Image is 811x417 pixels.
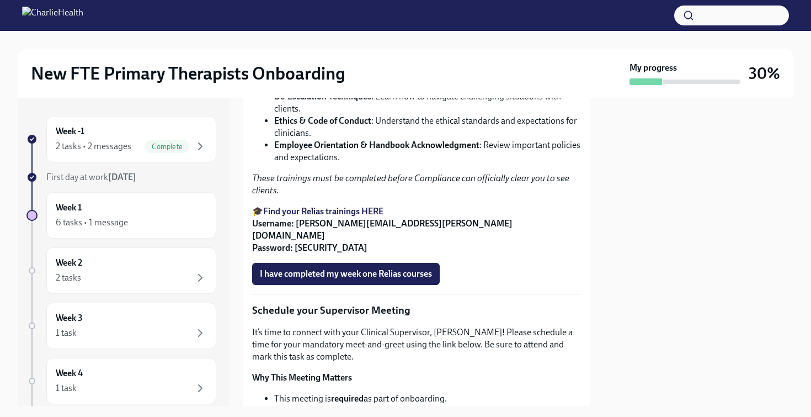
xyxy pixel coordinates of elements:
[629,62,677,74] strong: My progress
[56,327,77,339] div: 1 task
[252,205,581,254] p: 🎓
[252,326,581,363] p: It’s time to connect with your Clinical Supervisor, [PERSON_NAME]! Please schedule a time for you...
[252,303,581,318] p: Schedule your Supervisor Meeting
[56,312,83,324] h6: Week 3
[749,64,780,83] h3: 30%
[26,192,216,239] a: Week 16 tasks • 1 message
[26,116,216,162] a: Week -12 tasks • 2 messagesComplete
[46,172,136,182] span: First day at work
[31,62,345,85] h2: New FTE Primary Therapists Onboarding
[274,140,479,150] strong: Employee Orientation & Handbook Acknowledgment
[274,139,581,163] li: : Review important policies and expectations.
[56,140,131,152] div: 2 tasks • 2 messages
[274,91,371,102] strong: De-Escalation Techniques
[56,367,83,379] h6: Week 4
[108,172,136,182] strong: [DATE]
[263,206,383,217] a: Find your Relias trainings HERE
[252,218,513,253] strong: Username: [PERSON_NAME][EMAIL_ADDRESS][PERSON_NAME][DOMAIN_NAME] Password: [SECURITY_DATA]
[274,393,581,405] li: This meeting is as part of onboarding.
[274,91,581,115] li: : Learn how to navigate challenging situations with clients.
[145,142,189,151] span: Complete
[260,268,432,279] span: I have completed my week one Relias courses
[26,171,216,183] a: First day at work[DATE]
[26,247,216,294] a: Week 22 tasks
[56,272,81,284] div: 2 tasks
[252,372,352,383] strong: Why This Meeting Matters
[56,382,77,394] div: 1 task
[252,173,569,196] em: These trainings must be completed before Compliance can officially clear you to see clients.
[56,257,82,269] h6: Week 2
[252,263,440,285] button: I have completed my week one Relias courses
[26,303,216,349] a: Week 31 task
[22,7,83,24] img: CharlieHealth
[56,202,82,214] h6: Week 1
[331,393,364,404] strong: required
[56,125,84,138] h6: Week -1
[56,217,128,229] div: 6 tasks • 1 message
[274,115,371,126] strong: Ethics & Code of Conduct
[274,115,581,139] li: : Understand the ethical standards and expectations for clinicians.
[26,358,216,404] a: Week 41 task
